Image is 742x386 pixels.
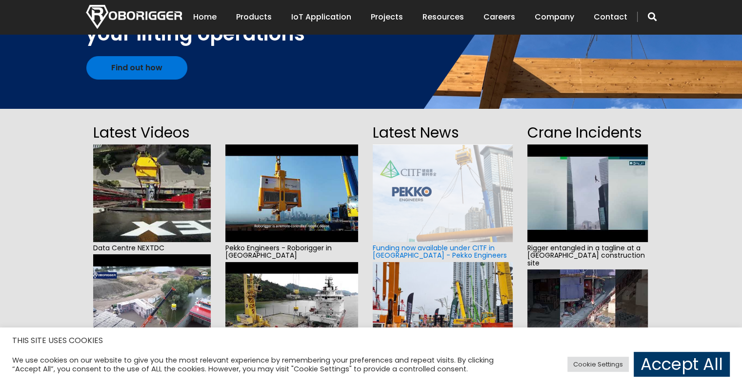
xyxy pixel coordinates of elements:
[236,2,272,32] a: Products
[634,352,730,377] a: Accept All
[594,2,627,32] a: Contact
[483,2,515,32] a: Careers
[535,2,574,32] a: Company
[527,144,648,242] img: hqdefault.jpg
[12,356,515,373] div: We use cookies on our website to give you the most relevant experience by remembering your prefer...
[373,243,506,260] a: Funding now available under CITF in [GEOGRAPHIC_DATA] - Pekko Engineers
[527,121,648,144] h2: Crane Incidents
[527,242,648,269] span: Rigger entangled in a tagline at a [GEOGRAPHIC_DATA] construction site
[291,2,351,32] a: IoT Application
[93,242,211,254] span: Data Centre NEXTDC
[567,357,629,372] a: Cookie Settings
[371,2,403,32] a: Projects
[225,144,359,242] img: hqdefault.jpg
[93,144,211,242] img: hqdefault.jpg
[93,121,211,144] h2: Latest Videos
[527,269,648,367] img: hqdefault.jpg
[12,334,730,347] h5: THIS SITE USES COOKIES
[225,242,359,262] span: Pekko Engineers - Roborigger in [GEOGRAPHIC_DATA]
[86,56,187,80] a: Find out how
[86,5,182,29] img: Nortech
[225,262,359,360] img: hqdefault.jpg
[193,2,217,32] a: Home
[422,2,464,32] a: Resources
[93,254,211,352] img: hqdefault.jpg
[373,121,512,144] h2: Latest News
